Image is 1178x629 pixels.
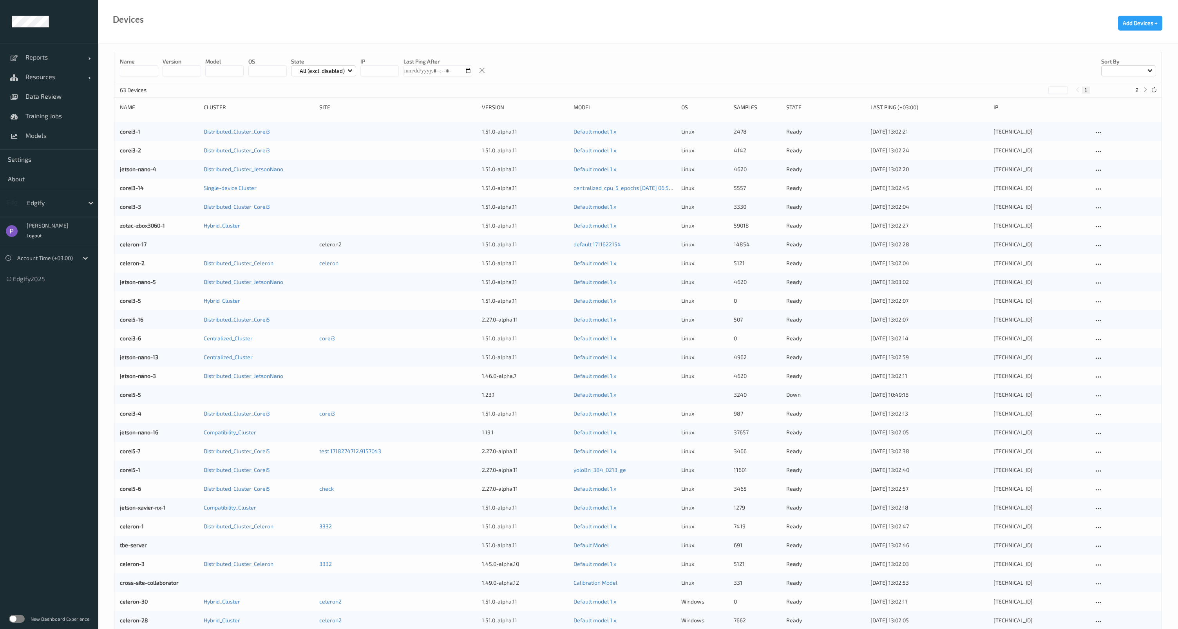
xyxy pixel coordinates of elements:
p: linux [681,410,728,418]
p: linux [681,316,728,324]
p: OS [248,58,287,65]
p: ready [786,316,865,324]
a: Hybrid_Cluster [204,598,240,605]
div: [DATE] 13:03:02 [870,278,988,286]
p: IP [360,58,399,65]
p: linux [681,372,728,380]
a: test 1718274712.9157043 [319,448,381,454]
div: [DATE] 13:02:57 [870,485,988,493]
div: 1279 [734,504,781,512]
p: ready [786,541,865,549]
div: [DATE] 13:02:13 [870,410,988,418]
p: ready [786,184,865,192]
div: 1.49.0-alpha.12 [482,579,568,587]
div: State [786,103,865,111]
p: linux [681,203,728,211]
a: Default model 1.x [574,260,616,266]
a: Distributed_Cluster_Corei3 [204,203,270,210]
a: Distributed_Cluster_Celeron [204,560,273,567]
a: celeron-2 [120,260,145,266]
div: 1.19.1 [482,428,568,436]
a: Hybrid_Cluster [204,222,240,229]
div: [DATE] 13:02:03 [870,560,988,568]
a: Single-device Cluster [204,184,257,191]
div: [TECHNICAL_ID] [993,522,1088,530]
div: [TECHNICAL_ID] [993,222,1088,230]
a: Distributed_Cluster_Corei3 [204,410,270,417]
a: corei3-1 [120,128,140,135]
p: down [786,391,865,399]
div: [DATE] 10:49:18 [870,391,988,399]
a: Distributed_Cluster_Corei5 [204,316,270,323]
div: version [482,103,568,111]
div: 1.51.0-alpha.11 [482,616,568,624]
a: corei3-14 [120,184,144,191]
a: Default model 1.x [574,429,616,436]
a: Default model 1.x [574,166,616,172]
a: Default model 1.x [574,147,616,154]
p: linux [681,428,728,436]
div: 3240 [734,391,781,399]
div: [TECHNICAL_ID] [993,353,1088,361]
p: ready [786,203,865,211]
div: 1.51.0-alpha.11 [482,297,568,305]
a: jetson-nano-13 [120,354,158,360]
div: [TECHNICAL_ID] [993,146,1088,154]
p: ready [786,128,865,136]
a: Default model 1.x [574,504,616,511]
p: ready [786,278,865,286]
div: [DATE] 13:02:53 [870,579,988,587]
div: [TECHNICAL_ID] [993,466,1088,474]
p: ready [786,240,865,248]
div: 0 [734,598,781,606]
a: 3332 [319,523,332,530]
a: corei3-6 [120,335,141,342]
div: 59018 [734,222,781,230]
p: ready [786,165,865,173]
a: Default model 1.x [574,203,616,210]
p: Name [120,58,158,65]
div: 1.23.1 [482,391,568,399]
a: celeron-3 [120,560,145,567]
a: Default model 1.x [574,297,616,304]
a: default 1711622154 [574,241,621,248]
div: 7419 [734,522,781,530]
div: 1.46.0-alpha.7 [482,372,568,380]
a: corei5-7 [120,448,140,454]
div: 987 [734,410,781,418]
div: Devices [113,16,144,23]
a: Distributed_Cluster_JetsonNano [204,278,283,285]
div: 1.51.0-alpha.11 [482,222,568,230]
p: linux [681,278,728,286]
div: Last Ping (+03:00) [870,103,988,111]
div: Cluster [204,103,314,111]
a: corei3-3 [120,203,141,210]
div: [TECHNICAL_ID] [993,560,1088,568]
p: linux [681,485,728,493]
div: [TECHNICAL_ID] [993,316,1088,324]
p: linux [681,259,728,267]
p: model [205,58,244,65]
a: Default model 1.x [574,485,616,492]
div: [TECHNICAL_ID] [993,128,1088,136]
a: Distributed_Cluster_JetsonNano [204,166,283,172]
div: [DATE] 13:02:27 [870,222,988,230]
div: 5121 [734,560,781,568]
div: 3330 [734,203,781,211]
p: ready [786,616,865,624]
div: [DATE] 13:02:11 [870,372,988,380]
a: celeron [319,260,338,266]
div: [DATE] 13:02:05 [870,616,988,624]
a: corei5-1 [120,466,140,473]
p: ready [786,504,865,512]
div: 4620 [734,278,781,286]
p: ready [786,259,865,267]
a: Compatibility_Cluster [204,504,256,511]
p: linux [681,297,728,305]
div: [TECHNICAL_ID] [993,598,1088,606]
div: 331 [734,579,781,587]
div: [TECHNICAL_ID] [993,485,1088,493]
p: linux [681,504,728,512]
a: corei3-5 [120,297,141,304]
a: centralized_cpu_5_epochs [DATE] 06:59 [DATE] 03:59 Auto Save [574,184,731,191]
